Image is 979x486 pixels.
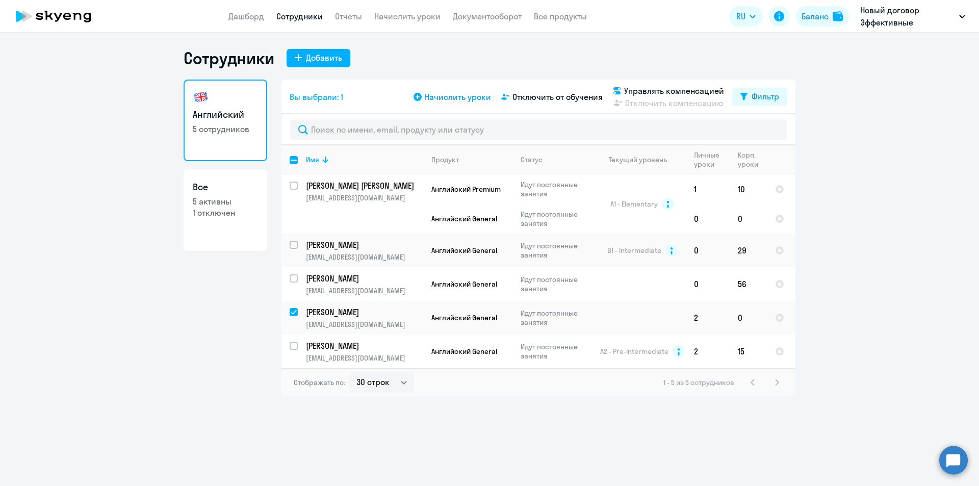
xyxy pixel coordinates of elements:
p: Новый договор Эффективные Технологии, ЭФФЕКТИВНЫЕ ТЕХНОЛОГИИ, ООО [860,4,955,29]
a: [PERSON_NAME] [PERSON_NAME] [306,180,423,191]
p: Идут постоянные занятия [521,241,590,260]
td: 0 [686,204,730,234]
div: Корп. уроки [738,150,766,169]
td: 0 [686,234,730,267]
div: Имя [306,155,423,164]
p: [EMAIL_ADDRESS][DOMAIN_NAME] [306,252,423,262]
a: [PERSON_NAME] [306,239,423,250]
a: Все продукты [534,11,587,21]
span: Начислить уроки [425,91,491,103]
span: RU [736,10,745,22]
span: Английский General [431,214,497,223]
p: [EMAIL_ADDRESS][DOMAIN_NAME] [306,320,423,329]
span: Английский General [431,313,497,322]
p: [EMAIL_ADDRESS][DOMAIN_NAME] [306,353,423,363]
span: 1 - 5 из 5 сотрудников [663,378,734,387]
td: 1 [686,174,730,204]
td: 10 [730,174,767,204]
p: [PERSON_NAME] [306,306,421,318]
div: Добавить [306,52,342,64]
span: Вы выбрали: 1 [290,91,343,103]
a: [PERSON_NAME] [306,306,423,318]
span: Английский General [431,279,497,289]
button: Новый договор Эффективные Технологии, ЭФФЕКТИВНЫЕ ТЕХНОЛОГИИ, ООО [855,4,970,29]
h1: Сотрудники [184,48,274,68]
span: Управлять компенсацией [624,85,724,97]
img: balance [833,11,843,21]
input: Поиск по имени, email, продукту или статусу [290,119,787,140]
span: Отображать по: [294,378,345,387]
span: A2 - Pre-Intermediate [600,347,668,356]
p: Идут постоянные занятия [521,275,590,293]
p: 5 сотрудников [193,123,258,135]
td: 15 [730,335,767,368]
p: Идут постоянные занятия [521,309,590,327]
a: Начислить уроки [374,11,441,21]
td: 2 [686,301,730,335]
div: Личные уроки [694,150,729,169]
p: [EMAIL_ADDRESS][DOMAIN_NAME] [306,193,423,202]
button: Фильтр [732,88,787,106]
a: [PERSON_NAME] [306,340,423,351]
td: 29 [730,234,767,267]
p: [PERSON_NAME] [PERSON_NAME] [306,180,421,191]
p: 1 отключен [193,207,258,218]
div: Имя [306,155,319,164]
div: Баланс [802,10,829,22]
span: Английский General [431,347,497,356]
div: Текущий уровень [609,155,667,164]
button: Балансbalance [795,6,849,27]
span: Английский Premium [431,185,501,194]
div: Текущий уровень [599,155,685,164]
a: Дашборд [228,11,264,21]
a: Все5 активны1 отключен [184,169,267,251]
div: Продукт [431,155,459,164]
span: B1 - Intermediate [607,246,661,255]
td: 0 [730,204,767,234]
div: Фильтр [752,90,779,103]
p: 5 активны [193,196,258,207]
span: A1 - Elementary [610,199,658,209]
a: [PERSON_NAME] [306,273,423,284]
button: Добавить [287,49,350,67]
td: 0 [730,301,767,335]
td: 2 [686,335,730,368]
p: [EMAIL_ADDRESS][DOMAIN_NAME] [306,286,423,295]
a: Отчеты [335,11,362,21]
span: Отключить от обучения [512,91,603,103]
h3: Все [193,181,258,194]
p: [PERSON_NAME] [306,273,421,284]
p: [PERSON_NAME] [306,340,421,351]
p: Идут постоянные занятия [521,210,590,228]
a: Документооборот [453,11,522,21]
div: Статус [521,155,543,164]
button: RU [729,6,763,27]
p: [PERSON_NAME] [306,239,421,250]
img: english [193,89,209,105]
p: Идут постоянные занятия [521,180,590,198]
a: Сотрудники [276,11,323,21]
td: 0 [686,267,730,301]
a: Английский5 сотрудников [184,80,267,161]
td: 56 [730,267,767,301]
p: Идут постоянные занятия [521,342,590,361]
h3: Английский [193,108,258,121]
span: Английский General [431,246,497,255]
